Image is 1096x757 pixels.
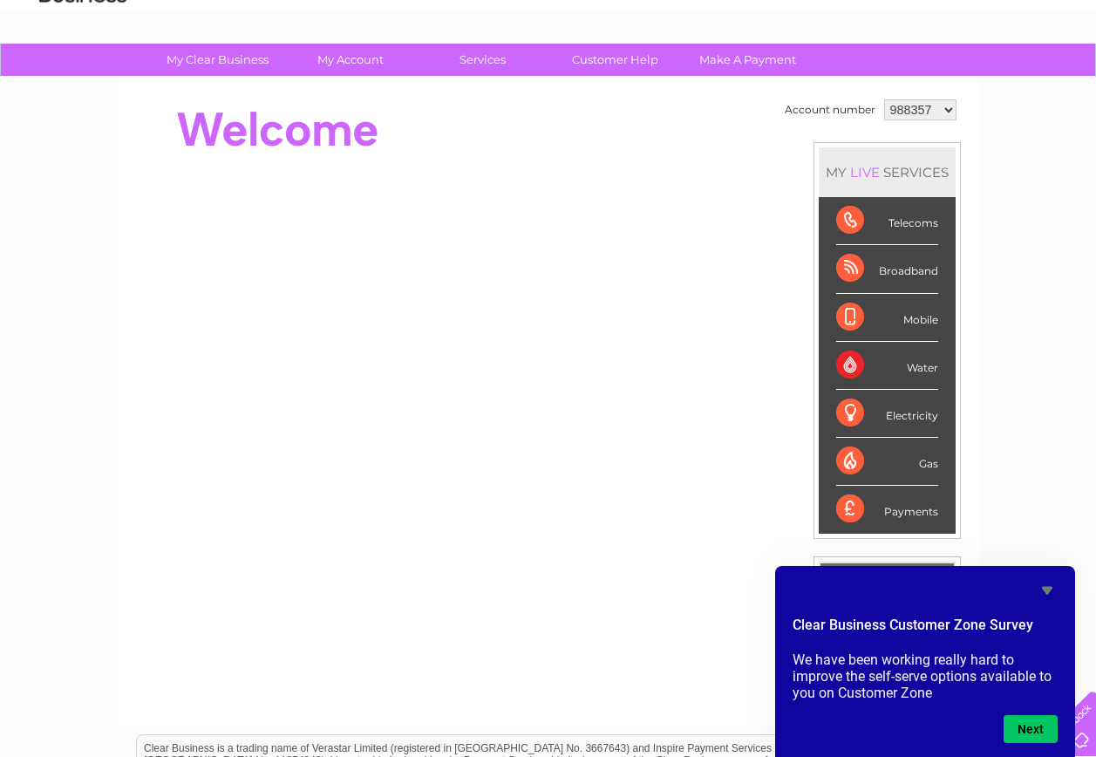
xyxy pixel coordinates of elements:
a: My Account [278,44,422,76]
td: Account number [780,95,880,125]
div: LIVE [847,164,883,181]
div: Clear Business is a trading name of Verastar Limited (registered in [GEOGRAPHIC_DATA] No. 3667643... [137,10,961,85]
div: Electricity [836,390,938,438]
div: Water [836,342,938,390]
a: Services [411,44,555,76]
div: Mobile [836,294,938,342]
a: Customer Help [543,44,687,76]
a: Log out [1038,74,1079,87]
div: Gas [836,438,938,486]
div: Clear Business Customer Zone Survey [793,580,1058,743]
img: logo.png [38,45,127,99]
button: Hide survey [1037,580,1058,601]
button: Next question [1004,715,1058,743]
a: Energy [833,74,871,87]
a: 0333 014 3131 [767,9,888,31]
td: Link Account [820,563,955,617]
div: MY SERVICES [819,147,956,197]
a: Water [789,74,822,87]
div: Telecoms [836,197,938,245]
h2: Clear Business Customer Zone Survey [793,615,1058,644]
a: Blog [944,74,970,87]
a: Make A Payment [676,44,820,76]
p: We have been working really hard to improve the self-serve options available to you on Customer Zone [793,651,1058,701]
div: Broadband [836,245,938,293]
a: My Clear Business [146,44,289,76]
a: Contact [980,74,1023,87]
a: Telecoms [882,74,934,87]
div: Payments [836,486,938,533]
